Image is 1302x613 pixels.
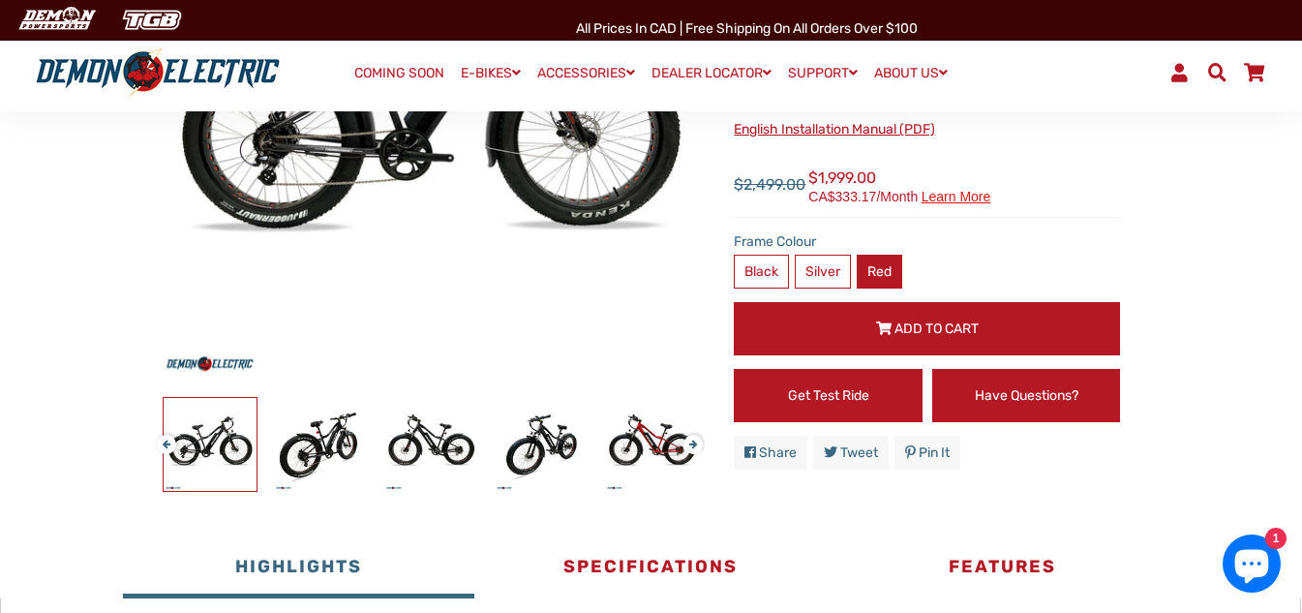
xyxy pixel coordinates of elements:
[932,369,1121,422] a: Have Questions?
[645,59,778,87] a: DEALER LOCATOR
[1217,535,1287,598] inbox-online-store-chat: Shopify online store chat
[495,398,588,491] img: Thunderbolt SL Fat Tire eBike - Demon Electric
[348,60,451,87] a: COMING SOON
[576,20,918,37] span: All Prices in CAD | Free shipping on all orders over $100
[734,173,805,197] span: $2,499.00
[826,540,1177,598] button: Features
[683,425,695,447] button: Next
[734,121,935,138] a: English Installation Manual (PDF)
[734,369,923,422] a: Get Test Ride
[795,255,851,289] label: Silver
[274,398,367,491] img: Thunderbolt SL Fat Tire eBike - Demon Electric
[29,47,287,98] img: Demon Electric logo
[530,59,642,87] a: ACCESSORIES
[808,167,990,203] span: $1,999.00
[894,321,979,337] span: Add to Cart
[10,4,103,36] img: Demon Electric
[781,59,864,87] a: SUPPORT
[454,59,528,87] a: E-BIKES
[157,425,168,447] button: Previous
[164,398,257,491] img: Thunderbolt SL Fat Tire eBike - Demon Electric
[734,302,1120,355] button: Add to Cart
[919,444,950,461] span: Pin it
[759,444,797,461] span: Share
[734,231,1120,252] label: Frame Colour
[840,444,878,461] span: Tweet
[474,540,826,598] button: Specifications
[123,540,474,598] button: Highlights
[605,398,698,491] img: Thunderbolt SL Fat Tire eBike - Demon Electric
[112,4,192,36] img: TGB Canada
[734,255,789,289] label: Black
[857,255,902,289] label: Red
[867,59,954,87] a: ABOUT US
[384,398,477,491] img: Thunderbolt SL Fat Tire eBike - Demon Electric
